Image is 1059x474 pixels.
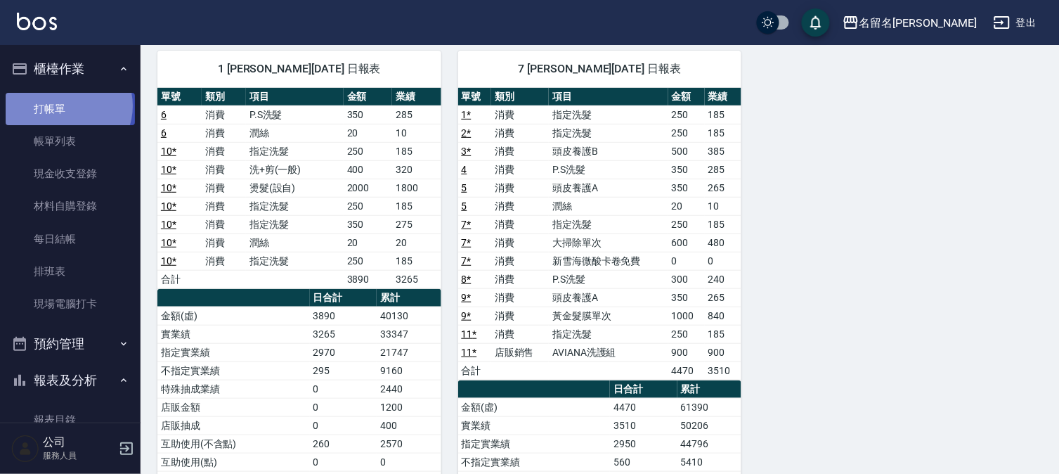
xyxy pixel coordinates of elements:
[549,142,668,160] td: 頭皮養護B
[549,215,668,233] td: 指定洗髮
[491,343,549,361] td: 店販銷售
[549,270,668,288] td: P.S洗髮
[310,435,377,453] td: 260
[157,398,310,416] td: 店販金額
[246,233,344,252] td: 潤絲
[392,215,441,233] td: 275
[668,197,705,215] td: 20
[705,197,741,215] td: 10
[549,343,668,361] td: AVIANA洗護組
[705,124,741,142] td: 185
[610,416,677,435] td: 3510
[458,88,742,380] table: a dense table
[677,416,742,435] td: 50206
[705,288,741,307] td: 265
[310,361,377,380] td: 295
[43,449,115,462] p: 服務人員
[491,105,549,124] td: 消費
[491,233,549,252] td: 消費
[668,270,705,288] td: 300
[392,105,441,124] td: 285
[491,124,549,142] td: 消費
[392,252,441,270] td: 185
[462,182,467,193] a: 5
[344,215,392,233] td: 350
[246,197,344,215] td: 指定洗髮
[202,179,246,197] td: 消費
[458,435,611,453] td: 指定實業績
[668,343,705,361] td: 900
[310,416,377,435] td: 0
[668,361,705,380] td: 4470
[491,307,549,325] td: 消費
[344,252,392,270] td: 250
[377,307,441,325] td: 40130
[392,88,441,106] th: 業績
[677,398,742,416] td: 61390
[344,88,392,106] th: 金額
[344,160,392,179] td: 400
[392,270,441,288] td: 3265
[392,142,441,160] td: 185
[310,453,377,471] td: 0
[344,142,392,160] td: 250
[377,453,441,471] td: 0
[392,160,441,179] td: 320
[491,270,549,288] td: 消費
[392,179,441,197] td: 1800
[549,233,668,252] td: 大掃除單次
[6,404,135,436] a: 報表目錄
[705,88,741,106] th: 業績
[668,215,705,233] td: 250
[491,252,549,270] td: 消費
[11,435,39,463] img: Person
[6,255,135,288] a: 排班表
[6,223,135,255] a: 每日結帳
[668,307,705,325] td: 1000
[458,88,491,106] th: 單號
[310,325,377,343] td: 3265
[668,252,705,270] td: 0
[157,416,310,435] td: 店販抽成
[202,124,246,142] td: 消費
[392,233,441,252] td: 20
[377,289,441,307] th: 累計
[837,8,982,37] button: 名留名[PERSON_NAME]
[610,453,677,471] td: 560
[6,158,135,190] a: 現金收支登錄
[202,233,246,252] td: 消費
[491,142,549,160] td: 消費
[344,233,392,252] td: 20
[549,160,668,179] td: P.S洗髮
[677,453,742,471] td: 5410
[677,380,742,399] th: 累計
[491,215,549,233] td: 消費
[310,380,377,398] td: 0
[705,343,741,361] td: 900
[157,307,310,325] td: 金額(虛)
[668,325,705,343] td: 250
[677,435,742,453] td: 44796
[668,179,705,197] td: 350
[802,8,830,37] button: save
[310,398,377,416] td: 0
[462,164,467,175] a: 4
[246,124,344,142] td: 潤絲
[157,361,310,380] td: 不指定實業績
[43,435,115,449] h5: 公司
[549,307,668,325] td: 黃金髮膜單次
[377,435,441,453] td: 2570
[549,124,668,142] td: 指定洗髮
[610,398,677,416] td: 4470
[310,289,377,307] th: 日合計
[377,325,441,343] td: 33347
[610,380,677,399] th: 日合計
[549,325,668,343] td: 指定洗髮
[491,179,549,197] td: 消費
[157,380,310,398] td: 特殊抽成業績
[202,197,246,215] td: 消費
[988,10,1042,36] button: 登出
[157,325,310,343] td: 實業績
[6,125,135,158] a: 帳單列表
[705,325,741,343] td: 185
